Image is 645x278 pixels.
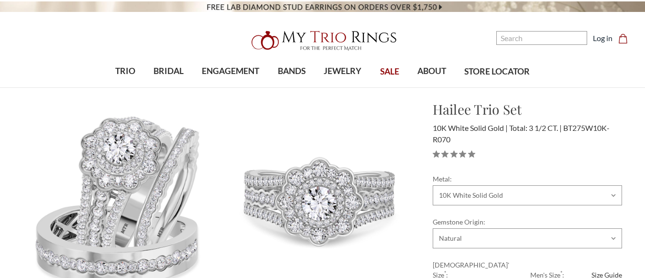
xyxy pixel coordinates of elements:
span: 10K White Solid Gold [433,123,508,132]
span: TRIO [115,65,135,77]
a: BRIDAL [144,56,193,87]
a: TRIO [106,56,144,87]
button: submenu toggle [120,87,130,88]
a: JEWELRY [315,56,371,87]
button: submenu toggle [164,87,174,88]
input: Search [496,31,587,45]
button: submenu toggle [427,87,437,88]
label: Gemstone Origin: [433,217,622,227]
svg: cart.cart_preview [618,34,628,43]
button: submenu toggle [287,87,296,88]
button: submenu toggle [338,87,348,88]
a: Log in [593,32,612,44]
h1: Hailee Trio Set [433,99,622,119]
a: STORE LOCATOR [455,56,539,87]
span: BANDS [278,65,306,77]
img: My Trio Rings [246,25,399,56]
span: ENGAGEMENT [202,65,259,77]
span: Total: 3 1/2 CT. [509,123,562,132]
a: ABOUT [408,56,455,87]
span: JEWELRY [324,65,361,77]
a: ENGAGEMENT [193,56,268,87]
span: BRIDAL [153,65,184,77]
button: submenu toggle [226,87,235,88]
a: SALE [371,56,408,87]
span: SALE [380,65,399,78]
a: BANDS [269,56,315,87]
a: My Trio Rings [187,25,458,56]
label: Metal: [433,174,622,184]
a: Cart with 0 items [618,32,634,44]
span: ABOUT [417,65,446,77]
span: STORE LOCATOR [464,65,530,78]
